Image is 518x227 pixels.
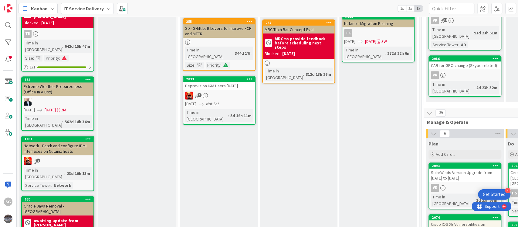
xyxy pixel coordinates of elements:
span: : [33,55,34,61]
div: 2093 [429,163,501,169]
div: Time in [GEOGRAPHIC_DATA] [265,68,303,81]
img: VN [24,157,32,165]
div: 2033Deprovision IKM Users [DATE] [183,76,255,90]
img: VN [185,92,193,100]
div: VK [431,16,439,24]
div: Time in [GEOGRAPHIC_DATA] [24,40,62,53]
span: [DATE] [24,107,35,113]
div: 255SD - SHift Left Levers to Improve FCR and MTTR [183,19,255,38]
span: Add Card... [436,152,455,157]
div: 2d 23h 32m [475,84,499,91]
div: 2086CAB for GPO change (Skype related) [429,56,501,69]
span: 3x [414,5,422,12]
div: 1891Network - Patch and configure IPMI interfaces on Nutanix hosts [22,136,93,155]
div: TK [342,29,414,37]
div: 630 [25,197,93,201]
div: 93d 23h 51m [472,30,499,36]
div: VK [429,71,501,79]
b: awaiting update from [PERSON_NAME] [34,218,92,227]
div: 257 [266,21,334,25]
span: : [303,71,304,78]
span: 6 [439,130,450,137]
b: MRC to provide feedback before scheduling next steps [275,37,333,49]
div: 4 [505,188,510,193]
div: Open Get Started checklist, remaining modules: 4 [478,189,510,200]
div: 5d 16h 11m [229,112,253,119]
div: 255 [183,19,255,24]
div: AD [459,41,468,48]
span: : [64,170,65,177]
div: 2086 [432,57,501,61]
div: Priority [44,55,59,61]
span: : [62,43,63,50]
span: 2 [198,93,201,97]
span: : [232,50,233,57]
div: Extreme Weather Preparedness (Office In A Box) [22,82,93,96]
div: 812d 13h 26m [304,71,333,78]
img: avatar [4,215,12,223]
div: 3W [381,38,387,45]
span: Plan [428,141,438,147]
div: Oracle Java Removal - [GEOGRAPHIC_DATA] [22,202,93,215]
span: : [474,84,475,91]
div: VK [431,71,439,79]
span: : [62,118,63,125]
div: 344d 17h [233,50,253,57]
div: HO [22,98,93,106]
div: 836Extreme Weather Preparedness (Office In A Box) [22,77,93,96]
img: Visit kanbanzone.com [4,4,12,12]
span: 1 / 1 [30,64,36,70]
div: SD - SHift Left Levers to Improve FCR and MTTR [183,24,255,38]
div: 9+ [31,2,34,7]
div: 836 [25,78,93,82]
div: [DATE] [41,20,54,26]
div: Get Started [483,191,506,197]
span: Kanban [31,5,48,12]
div: Time in [GEOGRAPHIC_DATA] [24,115,62,128]
div: 630Oracle Java Removal - [GEOGRAPHIC_DATA] [22,197,93,215]
i: Not Set [206,101,219,107]
div: Blocked: [24,20,39,26]
div: Network [52,182,73,189]
div: Time in [GEOGRAPHIC_DATA] [185,47,232,60]
span: [DATE] [45,107,56,113]
div: 2033 [183,76,255,82]
div: VK [431,184,439,192]
span: [DATE] [365,38,376,45]
div: TK [344,29,352,37]
span: 2 [36,159,40,162]
span: 2x [406,5,414,12]
div: 255 [186,19,255,24]
b: awaiting feedback from [PERSON_NAME] [34,10,92,19]
div: Size [24,55,33,61]
div: CAB for GPO change (Skype related) [429,61,501,69]
div: Service Tower [24,182,51,189]
div: MRC Tech Bar Concept Eval [263,26,334,33]
span: 12 [443,18,447,22]
div: 2M [61,107,66,113]
div: VK [429,184,501,192]
div: 272d 22h 6m [386,50,412,57]
div: 1891 [25,137,93,141]
div: VN [183,92,255,100]
div: 630 [22,197,93,202]
span: [DATE] [185,101,196,107]
div: Time in [GEOGRAPHIC_DATA] [344,47,385,60]
div: VN [22,157,93,165]
div: Time in [GEOGRAPHIC_DATA] [431,26,472,40]
span: : [472,30,472,36]
div: Size [185,62,195,68]
span: : [221,62,222,68]
div: 257MRC Tech Bar Concept Eval [263,20,334,33]
div: 2074 [432,215,501,220]
span: 1x [398,5,406,12]
div: sg [4,197,12,206]
div: 562d 14h 34m [63,118,92,125]
div: Priority [206,62,221,68]
input: Quick Filter... [429,3,474,14]
div: Service Tower [431,41,459,48]
div: 2033 [186,77,255,81]
div: SolarWinds Version Upgrade from [DATE] to [DATE] [429,169,501,182]
div: 1891 [22,136,93,142]
div: Blocked: [265,51,280,57]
